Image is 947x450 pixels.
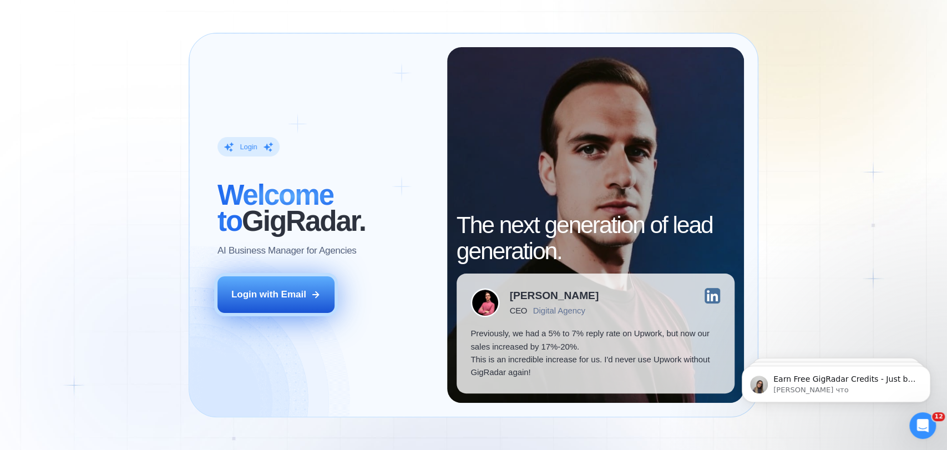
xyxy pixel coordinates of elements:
iframe: Intercom notifications сообщение [725,342,947,420]
button: Login with Email [217,276,335,313]
h2: The next generation of lead generation. [457,212,735,264]
div: Login with Email [231,288,306,301]
p: Previously, we had a 5% to 7% reply rate on Upwork, but now our sales increased by 17%-20%. This ... [470,327,720,379]
p: AI Business Manager for Agencies [217,244,356,257]
span: 12 [932,412,945,421]
div: CEO [510,306,527,315]
div: Login [240,142,257,151]
div: [PERSON_NAME] [510,290,599,301]
div: Digital Agency [533,306,585,315]
span: Welcome to [217,179,333,237]
iframe: Intercom live chat [909,412,936,439]
h2: ‍ GigRadar. [217,183,433,235]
